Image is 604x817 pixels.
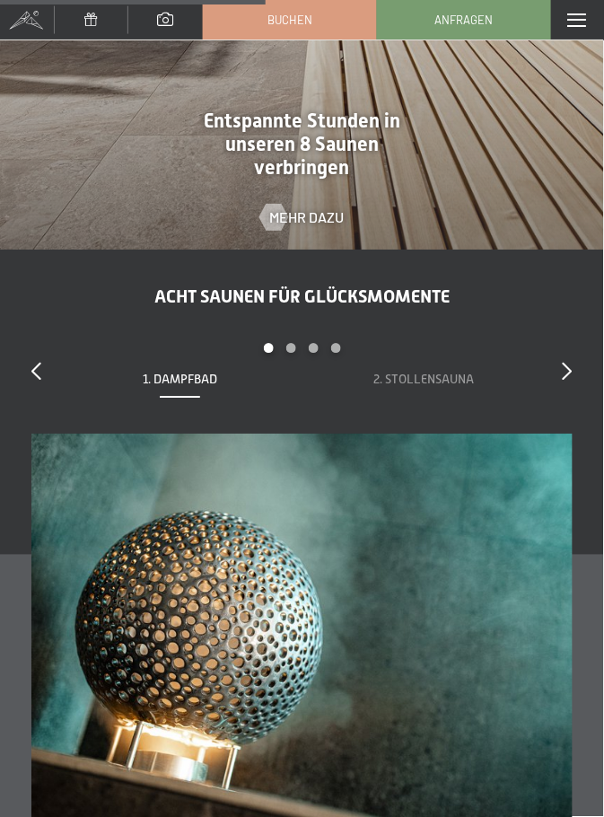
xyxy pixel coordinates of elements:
[309,343,319,353] div: Carousel Page 3
[204,1,376,39] a: Buchen
[269,207,344,227] span: Mehr dazu
[143,372,217,386] span: 1. Dampfbad
[264,343,274,353] div: Carousel Page 1 (Current Slide)
[373,372,474,386] span: 2. Stollensauna
[154,286,450,307] span: Acht Saunen für Glücksmomente
[434,12,493,28] span: Anfragen
[58,343,546,371] div: Carousel Pagination
[267,12,312,28] span: Buchen
[378,1,550,39] a: Anfragen
[331,343,341,353] div: Carousel Page 4
[286,343,296,353] div: Carousel Page 2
